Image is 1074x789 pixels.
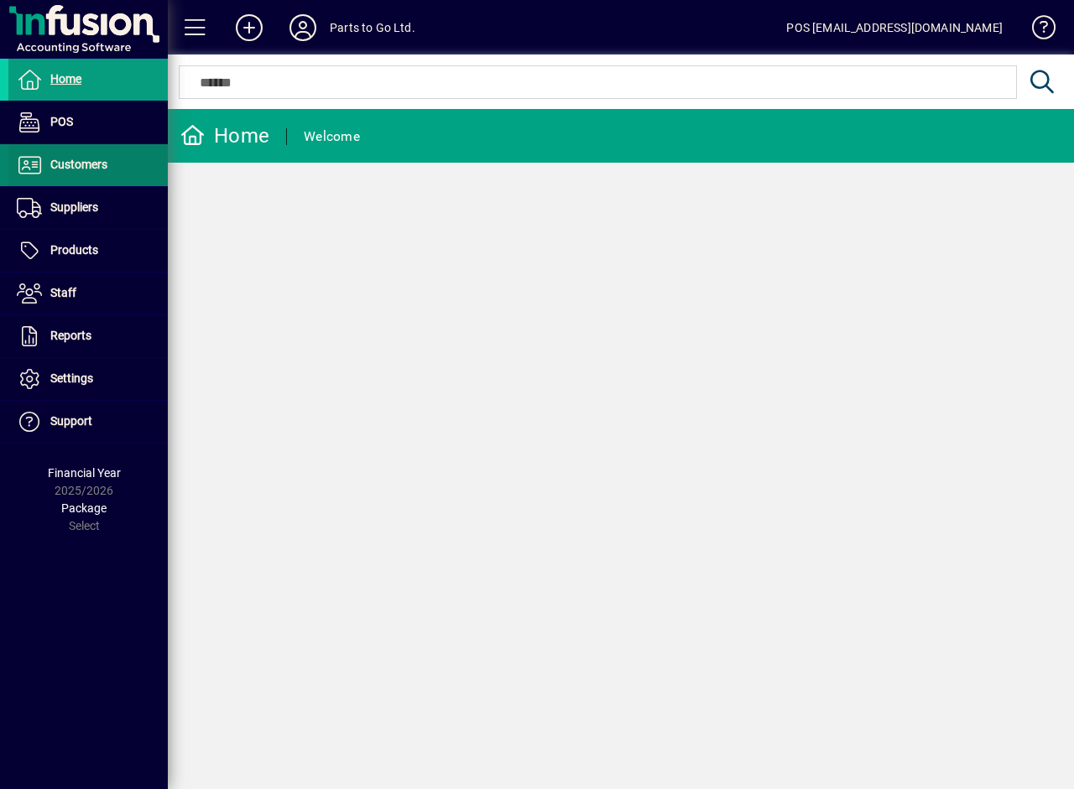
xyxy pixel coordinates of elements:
a: Customers [8,144,168,186]
div: Parts to Go Ltd. [330,14,415,41]
button: Profile [276,13,330,43]
span: Home [50,72,81,86]
div: Welcome [304,123,360,150]
button: Add [222,13,276,43]
span: Products [50,243,98,257]
div: Home [180,122,269,149]
span: Customers [50,158,107,171]
span: POS [50,115,73,128]
span: Package [61,501,107,515]
a: Knowledge Base [1019,3,1053,58]
div: POS [EMAIL_ADDRESS][DOMAIN_NAME] [786,14,1003,41]
a: Staff [8,273,168,314]
a: Settings [8,358,168,400]
span: Suppliers [50,200,98,214]
a: Products [8,230,168,272]
a: POS [8,101,168,143]
a: Suppliers [8,187,168,229]
span: Support [50,414,92,428]
span: Financial Year [48,466,121,480]
span: Staff [50,286,76,299]
a: Reports [8,315,168,357]
span: Reports [50,329,91,342]
span: Settings [50,371,93,385]
a: Support [8,401,168,443]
